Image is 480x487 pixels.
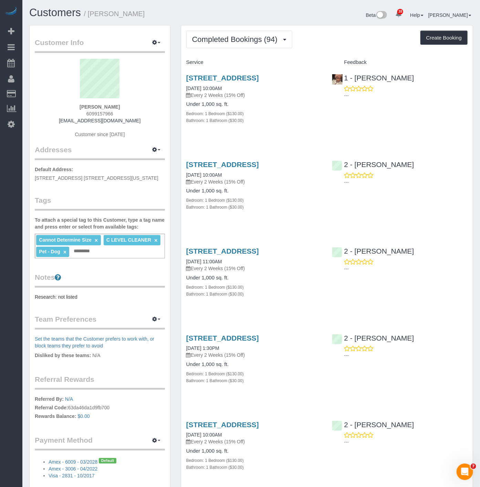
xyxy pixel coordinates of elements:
small: Bedroom: 1 Bedroom ($130.00) [186,372,244,376]
a: Amex - 6009 - 03/2028 [49,459,97,465]
a: × [95,237,98,243]
span: [STREET_ADDRESS] [STREET_ADDRESS][US_STATE] [35,175,158,181]
span: Completed Bookings (94) [192,35,281,44]
span: Cannot Determine Size [39,237,91,243]
legend: Referral Rewards [35,374,165,390]
p: Every 2 Weeks (15% Off) [186,178,322,185]
a: [STREET_ADDRESS] [186,334,259,342]
a: [STREET_ADDRESS] [186,247,259,255]
a: [PERSON_NAME] [428,12,471,18]
p: --- [344,92,468,99]
small: Bathroom: 1 Bathroom ($30.00) [186,292,244,297]
a: 38 [392,7,405,22]
span: 38 [397,9,403,14]
a: 2 - [PERSON_NAME] [332,247,414,255]
a: [EMAIL_ADDRESS][DOMAIN_NAME] [59,118,140,123]
legend: Payment Method [35,435,165,451]
small: Bedroom: 1 Bedroom ($130.00) [186,198,244,203]
h4: Under 1,000 sq. ft. [186,362,322,367]
label: Referral Code: [35,404,68,411]
small: Bathroom: 1 Bathroom ($30.00) [186,378,244,383]
small: Bedroom: 1 Bedroom ($130.00) [186,458,244,463]
p: Every 2 Weeks (15% Off) [186,438,322,445]
p: --- [344,179,468,186]
legend: Team Preferences [35,314,165,330]
p: Every 2 Weeks (15% Off) [186,352,322,358]
label: Disliked by these teams: [35,352,91,359]
legend: Customer Info [35,37,165,53]
p: --- [344,265,468,272]
img: Automaid Logo [4,7,18,16]
a: [STREET_ADDRESS] [186,74,259,82]
img: New interface [376,11,387,20]
img: 1 - Fatoumata Barry [332,74,343,85]
label: Referred By: [35,396,64,402]
pre: Research: not listed [35,294,165,300]
strong: [PERSON_NAME] [80,104,120,110]
small: Bathroom: 1 Bathroom ($30.00) [186,465,244,470]
span: C LEVEL CLEANER [106,237,151,243]
a: × [63,249,66,255]
span: 7 [471,464,476,469]
a: $0.00 [78,413,90,419]
a: × [154,237,157,243]
a: Set the teams that the Customer prefers to work with, or block teams they prefer to avoid [35,336,154,348]
h4: Under 1,000 sq. ft. [186,448,322,454]
a: [STREET_ADDRESS] [186,161,259,168]
a: [DATE] 10:00AM [186,86,222,91]
h4: Under 1,000 sq. ft. [186,275,322,281]
p: --- [344,439,468,445]
p: Every 2 Weeks (15% Off) [186,265,322,272]
button: Completed Bookings (94) [186,31,292,48]
span: Default [99,458,116,464]
label: Default Address: [35,166,73,173]
label: Rewards Balance: [35,413,76,420]
span: Pet - Dog [39,249,60,254]
a: Visa - 2831 - 10/2017 [49,473,95,478]
small: Bedroom: 1 Bedroom ($130.00) [186,111,244,116]
a: Amex - 3006 - 04/2022 [49,466,97,472]
legend: Tags [35,195,165,211]
a: 2 - [PERSON_NAME] [332,161,414,168]
a: [STREET_ADDRESS] [186,421,259,429]
a: Help [410,12,424,18]
a: Beta [366,12,387,18]
a: 2 - [PERSON_NAME] [332,421,414,429]
a: Customers [29,7,81,19]
p: Every 2 Weeks (15% Off) [186,92,322,99]
a: [DATE] 10:00AM [186,432,222,438]
small: / [PERSON_NAME] [84,10,145,18]
p: --- [344,352,468,359]
small: Bathroom: 1 Bathroom ($30.00) [186,118,244,123]
legend: Notes [35,272,165,288]
iframe: Intercom live chat [457,464,473,480]
button: Create Booking [420,31,468,45]
a: [DATE] 1:30PM [186,345,219,351]
small: Bathroom: 1 Bathroom ($30.00) [186,205,244,210]
p: 63da46da1d9fb700 [35,396,165,421]
label: To attach a special tag to this Customer, type a tag name and press enter or select from availabl... [35,217,165,230]
span: N/A [92,353,100,358]
small: Bedroom: 1 Bedroom ($130.00) [186,285,244,290]
a: 2 - [PERSON_NAME] [332,334,414,342]
h4: Under 1,000 sq. ft. [186,101,322,107]
h4: Feedback [332,59,468,65]
a: [DATE] 11:00AM [186,259,222,264]
a: [DATE] 10:00AM [186,172,222,178]
a: N/A [65,396,73,402]
span: 6099157966 [86,111,113,117]
span: Customer since [DATE] [75,132,125,137]
h4: Under 1,000 sq. ft. [186,188,322,194]
a: 1 - [PERSON_NAME] [332,74,414,82]
h4: Service [186,59,322,65]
